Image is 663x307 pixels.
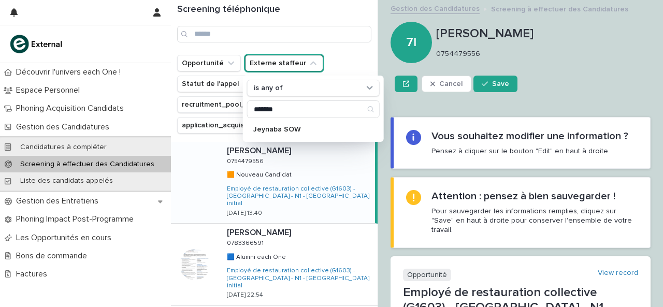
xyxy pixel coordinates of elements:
[422,76,471,92] button: Cancel
[12,85,88,95] p: Espace Personnel
[177,76,256,92] button: Statut de l'appel
[171,224,378,306] a: [PERSON_NAME][PERSON_NAME] 07833665910783366591 🟦 Alumni each One🟦 Alumni each One Employé de res...
[177,55,241,71] button: Opportunité
[8,34,65,54] img: bc51vvfgR2QLHU84CWIQ
[227,185,371,208] a: Employé de restauration collective (G1603) - [GEOGRAPHIC_DATA] - N1 - [GEOGRAPHIC_DATA] initial
[492,80,509,87] span: Save
[253,126,363,133] p: Jeynaba SOW
[12,160,163,169] p: Screening à effectuer des Candidatures
[177,96,325,113] button: recruitment_pool_opportunity_origin
[431,190,615,202] h2: Attention : pensez à bien sauvegarder !
[177,4,371,16] h1: Screening téléphonique
[248,101,379,118] input: Search
[436,26,651,41] p: [PERSON_NAME]
[177,117,312,134] button: application_acquisition_campaign
[12,104,132,113] p: Phoning Acquisition Candidats
[12,233,120,243] p: Les Opportunités en cours
[491,3,628,14] p: Screening à effectuer des Candidatures
[431,147,610,156] p: Pensez à cliquer sur le bouton "Edit" en haut à droite.
[12,67,129,77] p: Découvrir l'univers each One !
[12,177,121,185] p: Liste des candidats appelés
[227,252,288,261] p: 🟦 Alumni each One
[12,214,142,224] p: Phoning Impact Post-Programme
[247,100,380,118] div: Search
[12,269,55,279] p: Factures
[254,84,283,93] p: is any of
[177,26,371,42] input: Search
[431,207,638,235] p: Pour sauvegarder les informations remplies, cliquez sur "Save" en haut à droite pour conserver l'...
[227,291,263,299] p: [DATE] 22:54
[12,251,95,261] p: Bons de commande
[403,269,451,282] p: Opportunité
[12,143,115,152] p: Candidatures à compléter
[227,267,373,289] a: Employé de restauration collective (G1603) - [GEOGRAPHIC_DATA] - N1 - [GEOGRAPHIC_DATA] initial
[227,169,294,179] p: 🟧 Nouveau Candidat
[436,50,646,59] p: 0754479556
[227,226,293,238] p: [PERSON_NAME]
[391,2,480,14] a: Gestion des Candidatures
[171,142,378,224] a: [PERSON_NAME][PERSON_NAME] 07544795560754479556 🟧 Nouveau Candidat🟧 Nouveau Candidat Employé de r...
[227,210,262,217] p: [DATE] 13:40
[431,130,628,142] h2: Vous souhaitez modifier une information ?
[12,122,118,132] p: Gestion des Candidatures
[12,196,107,206] p: Gestion des Entretiens
[473,76,517,92] button: Save
[245,55,323,71] button: Externe staffeur
[227,238,266,247] p: 0783366591
[227,144,293,156] p: [PERSON_NAME]
[598,269,638,277] a: View record
[439,80,463,87] span: Cancel
[227,156,266,165] p: 0754479556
